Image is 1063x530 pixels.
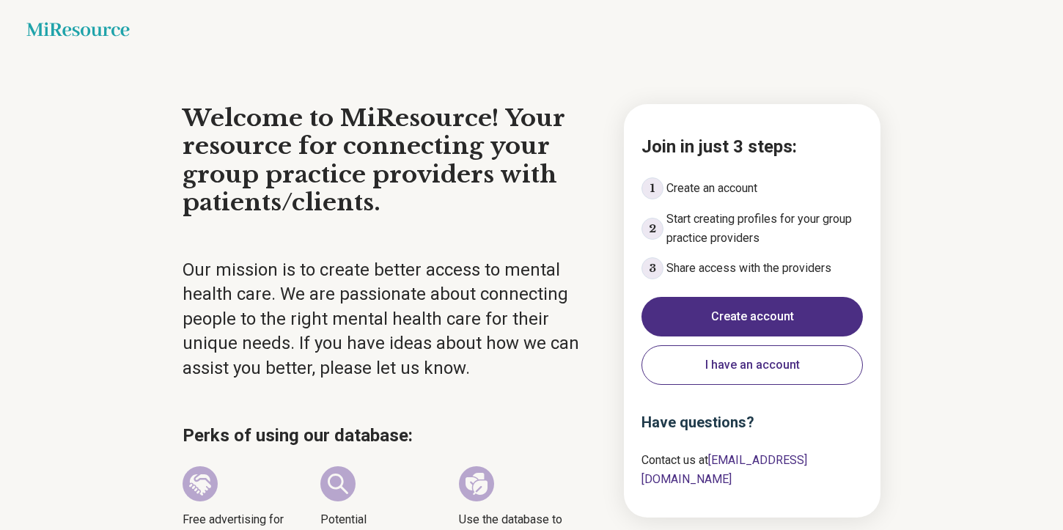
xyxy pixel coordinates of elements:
[183,258,597,381] p: Our mission is to create better access to mental health care. We are passionate about connecting ...
[183,104,597,217] h1: Welcome to MiResource! Your resource for connecting your group practice providers with patients/c...
[641,411,863,433] h3: Have questions?
[641,451,863,488] p: Contact us at
[641,210,863,247] li: Start creating profiles for your group practice providers
[641,133,863,160] h2: Join in just 3 steps:
[641,453,807,486] a: [EMAIL_ADDRESS][DOMAIN_NAME]
[641,257,863,279] li: Share access with the providers
[641,345,863,385] button: I have an account
[183,422,597,449] h2: Perks of using our database:
[641,297,863,336] button: Create account
[641,177,863,199] li: Create an account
